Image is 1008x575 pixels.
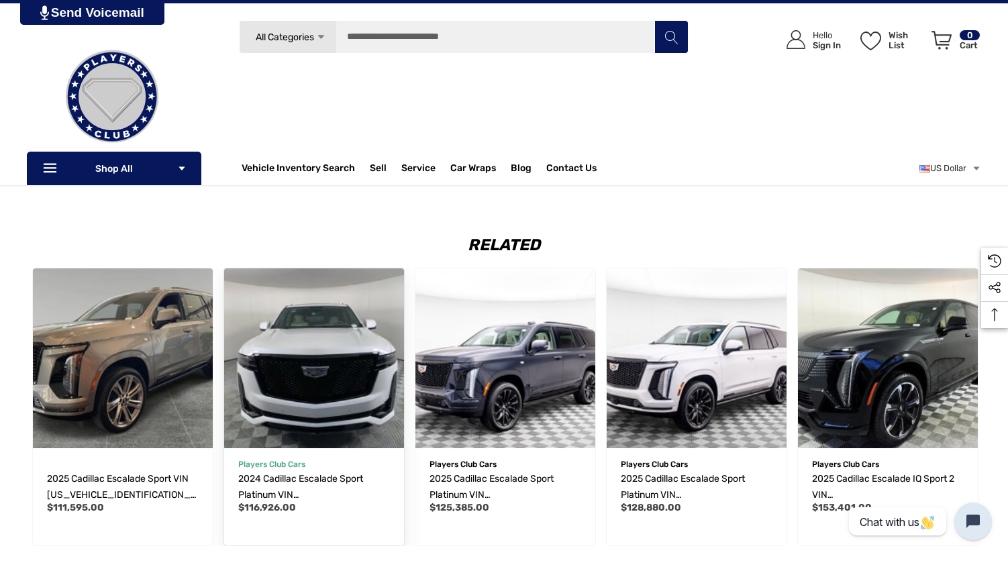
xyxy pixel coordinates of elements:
a: Blog [511,162,532,177]
p: Players Club Cars [621,456,772,473]
span: $111,595.00 [47,502,104,513]
svg: Icon Arrow Down [177,164,187,173]
a: 2025 Cadillac Escalade IQ Sport 2 VIN 1GYTEFKLXSU104526,$153,401.00 [798,268,978,448]
p: Sign In [813,40,841,50]
svg: Review Your Cart [931,31,952,50]
svg: Icon Arrow Down [316,32,326,42]
p: Players Club Cars [430,456,581,473]
img: For Sale: 2024 Cadillac Escalade Sport Platinum VIN 1GYS4GKL0RR368890 [215,260,413,458]
svg: Social Media [988,281,1001,295]
svg: Wish List [860,32,881,50]
p: Cart [960,40,980,50]
span: 2025 Cadillac Escalade Sport VIN [US_VEHICLE_IDENTIFICATION_NUMBER] [47,473,197,517]
a: Sign in [771,17,848,63]
a: 2025 Cadillac Escalade Sport Platinum VIN 1GYS9GRL4SR183223,$128,880.00 [621,471,772,503]
a: 2025 Cadillac Escalade Sport Platinum VIN 1GYS9GRL8SR194287,$125,385.00 [430,471,581,503]
span: $125,385.00 [430,502,489,513]
img: 2025 Cadillac Escalade Sport Platinum VIN 1GYS9GRL8SR194287 [415,268,595,448]
a: Car Wraps [450,155,511,182]
span: $153,401.00 [812,502,872,513]
img: For Sale 2025 Cadillac Escalade Sport VIN 1GYS9FRL2SR209666 [33,268,213,448]
a: Wish List Wish List [854,17,925,63]
img: 2025 Cadillac Escalade Sport Platinum VIN 1GYS9GRL4SR183223 [607,268,787,448]
span: 2025 Cadillac Escalade Sport Platinum VIN [US_VEHICLE_IDENTIFICATION_NUMBER] [430,473,580,533]
a: 2024 Cadillac Escalade Sport Platinum VIN 1GYS4GKL0RR368890,$116,926.00 [224,268,404,448]
svg: Recently Viewed [988,254,1001,268]
p: Players Club Cars [812,456,964,473]
img: PjwhLS0gR2VuZXJhdG9yOiBHcmF2aXQuaW8gLS0+PHN2ZyB4bWxucz0iaHR0cDovL3d3dy53My5vcmcvMjAwMC9zdmciIHhtb... [40,5,49,20]
a: Cart with 0 items [925,17,981,69]
p: Shop All [27,152,201,185]
a: 2025 Cadillac Escalade IQ Sport 2 VIN 1GYTEFKLXSU104526,$153,401.00 [812,471,964,503]
span: 2024 Cadillac Escalade Sport Platinum VIN [US_VEHICLE_IDENTIFICATION_NUMBER] [238,473,389,533]
h2: Related [27,237,981,253]
a: 2025 Cadillac Escalade Sport VIN 1GYS9FRL2SR209666,$111,595.00 [47,471,199,503]
span: Car Wraps [450,162,496,177]
a: 2025 Cadillac Escalade Sport Platinum VIN 1GYS9GRL4SR183223,$128,880.00 [607,268,787,448]
button: Search [654,20,688,54]
p: 0 [960,30,980,40]
p: Players Club Cars [238,456,390,473]
span: 2025 Cadillac Escalade Sport Platinum VIN [US_VEHICLE_IDENTIFICATION_NUMBER] [621,473,771,533]
a: Contact Us [546,162,597,177]
a: Vehicle Inventory Search [242,162,355,177]
img: Players Club | Cars For Sale [45,30,179,164]
span: $128,880.00 [621,502,681,513]
span: 2025 Cadillac Escalade IQ Sport 2 VIN [US_VEHICLE_IDENTIFICATION_NUMBER] [812,473,962,533]
a: Sell [370,155,401,182]
a: 2025 Cadillac Escalade Sport VIN 1GYS9FRL2SR209666,$111,595.00 [33,268,213,448]
p: Wish List [889,30,924,50]
p: Hello [813,30,841,40]
span: $116,926.00 [238,502,296,513]
a: 2025 Cadillac Escalade Sport Platinum VIN 1GYS9GRL8SR194287,$125,385.00 [415,268,595,448]
a: Service [401,162,436,177]
svg: Icon User Account [787,30,805,49]
img: For Sale 2025 Cadillac Escalade IQ Sport 2 VIN 1GYTEFKLXSU104526 [798,268,978,448]
a: All Categories Icon Arrow Down Icon Arrow Up [239,20,336,54]
svg: Icon Line [42,161,62,176]
span: Sell [370,162,387,177]
a: USD [919,155,981,182]
a: 2024 Cadillac Escalade Sport Platinum VIN 1GYS4GKL0RR368890,$116,926.00 [238,471,390,503]
svg: Top [981,308,1008,321]
span: All Categories [255,32,313,43]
